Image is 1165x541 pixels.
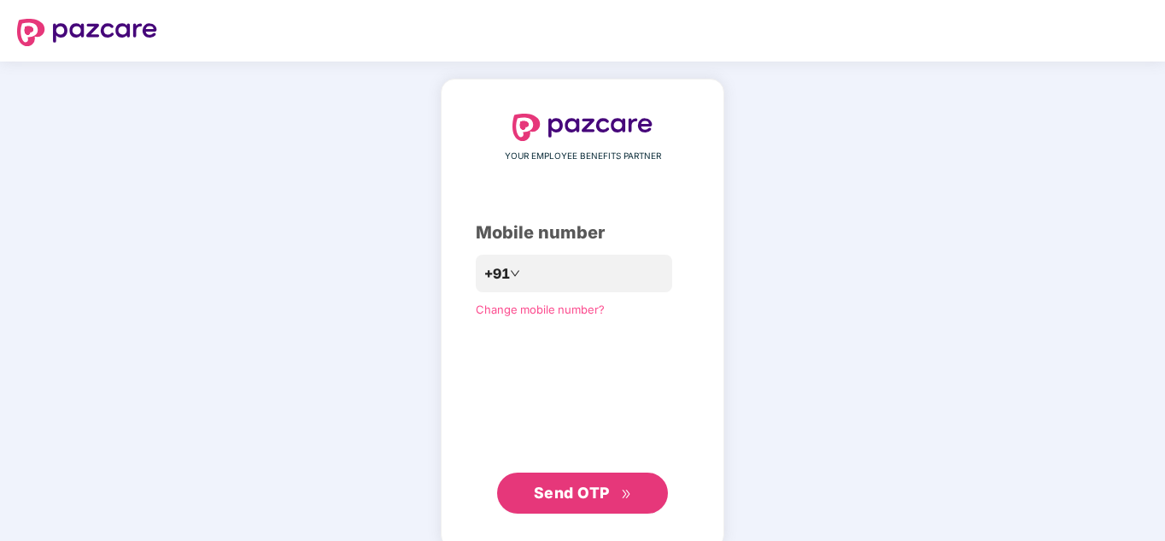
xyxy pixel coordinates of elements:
[497,473,668,514] button: Send OTPdouble-right
[484,263,510,285] span: +91
[510,268,520,279] span: down
[17,19,157,46] img: logo
[621,489,632,500] span: double-right
[476,303,605,316] a: Change mobile number?
[512,114,653,141] img: logo
[534,484,610,502] span: Send OTP
[505,150,661,163] span: YOUR EMPLOYEE BENEFITS PARTNER
[476,220,689,246] div: Mobile number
